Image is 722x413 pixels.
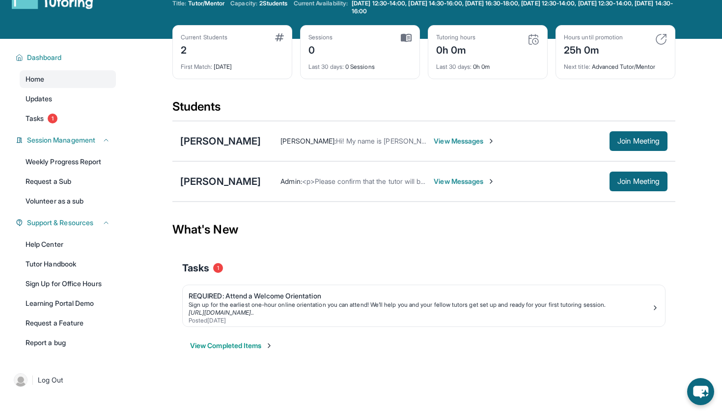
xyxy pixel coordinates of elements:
[564,57,667,71] div: Advanced Tutor/Mentor
[564,63,590,70] span: Next title :
[487,137,495,145] img: Chevron-Right
[23,135,110,145] button: Session Management
[564,41,623,57] div: 25h 0m
[302,177,657,185] span: <p>Please confirm that the tutor will be able to attend your first assigned meeting time before j...
[26,74,44,84] span: Home
[190,341,273,351] button: View Completed Items
[181,33,227,41] div: Current Students
[308,33,333,41] div: Sessions
[189,291,651,301] div: REQUIRED: Attend a Welcome Orientation
[20,70,116,88] a: Home
[172,99,675,120] div: Students
[48,114,57,123] span: 1
[434,177,495,186] span: View Messages
[27,218,93,228] span: Support & Resources
[180,134,261,148] div: [PERSON_NAME]
[189,317,651,324] div: Posted [DATE]
[564,33,623,41] div: Hours until promotion
[189,309,254,316] a: [URL][DOMAIN_NAME]..
[280,177,302,185] span: Admin :
[308,41,333,57] div: 0
[436,33,475,41] div: Tutoring hours
[308,57,412,71] div: 0 Sessions
[20,275,116,293] a: Sign Up for Office Hours
[181,41,227,57] div: 2
[181,63,212,70] span: First Match :
[26,114,44,123] span: Tasks
[687,378,714,405] button: chat-button
[23,53,110,62] button: Dashboard
[20,295,116,312] a: Learning Portal Demo
[20,192,116,210] a: Volunteer as a sub
[27,53,62,62] span: Dashboard
[189,301,651,309] div: Sign up for the earliest one-hour online orientation you can attend! We’ll help you and your fell...
[31,374,34,386] span: |
[20,90,116,108] a: Updates
[27,135,95,145] span: Session Management
[655,33,667,45] img: card
[280,137,336,145] span: [PERSON_NAME] :
[20,334,116,352] a: Report a bug
[487,177,495,185] img: Chevron-Right
[213,263,223,273] span: 1
[20,173,116,190] a: Request a Sub
[14,373,28,387] img: user-img
[183,285,665,326] a: REQUIRED: Attend a Welcome OrientationSign up for the earliest one-hour online orientation you ca...
[10,369,116,391] a: |Log Out
[401,33,412,42] img: card
[436,57,539,71] div: 0h 0m
[20,110,116,127] a: Tasks1
[528,33,539,45] img: card
[436,41,475,57] div: 0h 0m
[20,153,116,171] a: Weekly Progress Report
[20,255,116,273] a: Tutor Handbook
[275,33,284,41] img: card
[181,57,284,71] div: [DATE]
[20,314,116,332] a: Request a Feature
[23,218,110,228] button: Support & Resources
[20,236,116,253] a: Help Center
[610,172,667,191] button: Join Meeting
[26,94,53,104] span: Updates
[172,208,675,251] div: What's New
[336,137,534,145] span: Hi! My name is [PERSON_NAME], I'm [PERSON_NAME]'s mama.
[308,63,344,70] span: Last 30 days :
[180,175,261,188] div: [PERSON_NAME]
[436,63,472,70] span: Last 30 days :
[434,136,495,146] span: View Messages
[610,131,667,151] button: Join Meeting
[617,138,660,144] span: Join Meeting
[617,178,660,184] span: Join Meeting
[182,261,209,275] span: Tasks
[38,375,63,385] span: Log Out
